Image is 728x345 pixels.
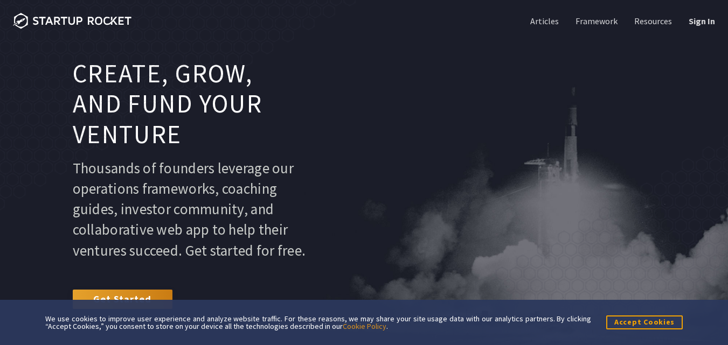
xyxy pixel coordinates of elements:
div: We use cookies to improve user experience and analyze website traffic. For these reasons, we may ... [45,315,591,330]
h1: Create, grow, and fund your venture [73,59,308,150]
a: Framework [573,15,618,27]
a: Sign In [687,15,715,27]
a: Get Started [73,290,172,309]
a: Cookie Policy [343,321,386,331]
a: Articles [528,15,559,27]
a: Resources [632,15,672,27]
button: Accept Cookies [606,315,683,329]
p: Thousands of founders leverage our operations frameworks, coaching guides, investor community, an... [73,158,308,260]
